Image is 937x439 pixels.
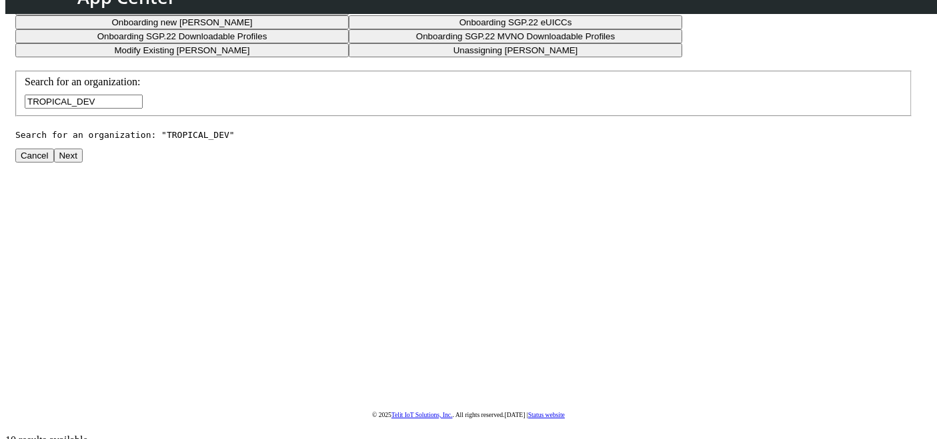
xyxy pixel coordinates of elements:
p: © 2025 . All rights reserved.[DATE] | [15,410,922,418]
a: Status website [528,411,565,418]
pre: Search for an organization: "TROPICAL_DEV" [15,130,912,140]
div: Modify Existing [PERSON_NAME] [15,15,912,57]
button: Onboarding SGP.22 eUICCs [349,15,682,29]
button: Onboarding SGP.22 Downloadable Profiles [15,29,349,43]
button: Unassigning [PERSON_NAME] [349,43,682,57]
button: Onboarding SGP.22 MVNO Downloadable Profiles [349,29,682,43]
button: Onboarding new [PERSON_NAME] [15,15,349,29]
button: Modify Existing [PERSON_NAME] [15,43,349,57]
a: Telit IoT Solutions, Inc. [391,411,453,418]
button: Cancel [15,149,54,163]
button: Next [54,149,83,163]
label: Search for an organization: [25,76,902,88]
input: Organization search [25,95,143,109]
